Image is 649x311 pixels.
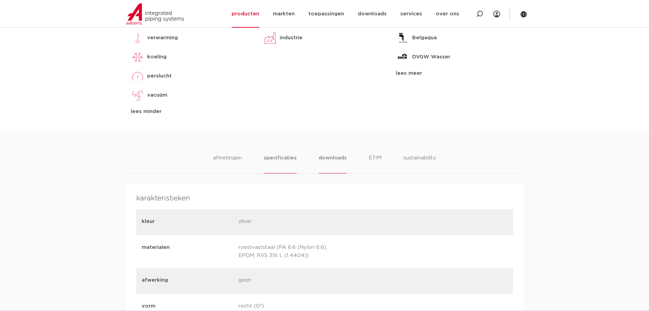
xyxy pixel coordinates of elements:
[280,34,303,42] p: industrie
[264,154,296,173] li: specificaties
[142,217,233,226] p: kleur
[147,34,178,42] p: verwarming
[263,31,277,45] img: industrie
[147,91,167,99] p: vacuüm
[412,34,437,42] p: Belgaqua
[142,302,233,310] p: vorm
[319,154,347,173] li: downloads
[403,154,436,173] li: sustainability
[396,50,410,64] img: DVGW Wasser
[131,108,253,116] div: lees minder
[396,31,410,45] img: Belgaqua
[213,154,242,173] li: afmetingen
[147,53,167,61] p: koeling
[369,154,382,173] li: ETIM
[396,69,518,77] div: lees meer
[142,243,233,258] p: materialen
[142,276,233,284] p: afwerking
[136,193,513,204] h4: karakteristieken
[131,31,144,45] img: verwarming
[131,50,144,64] img: koeling
[147,72,172,80] p: perslucht
[412,53,450,61] p: DVGW Wasser
[238,243,330,260] p: roestvaststaal (PA 6.6 (Nylon 6.6), EPDM, RVS 316 L (1.4404))
[238,276,330,286] p: geen
[131,69,144,83] img: perslucht
[131,88,144,102] img: vacuüm
[238,217,330,227] p: zilver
